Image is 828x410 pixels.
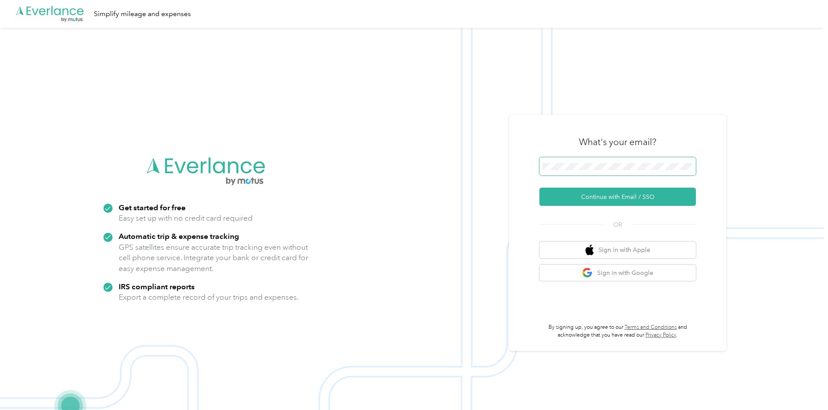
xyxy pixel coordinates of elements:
a: Privacy Policy [645,332,676,338]
h3: What's your email? [579,136,656,148]
strong: IRS compliant reports [119,282,195,291]
a: Terms and Conditions [625,324,677,331]
strong: Automatic trip & expense tracking [119,231,239,241]
strong: Get started for free [119,203,186,212]
img: google logo [582,268,593,278]
p: Easy set up with no credit card required [119,213,253,224]
span: OR [602,220,633,229]
div: Simplify mileage and expenses [94,9,191,20]
img: apple logo [585,245,594,255]
button: Continue with Email / SSO [539,188,696,206]
button: apple logoSign in with Apple [539,241,696,258]
p: Export a complete record of your trips and expenses. [119,292,299,303]
p: GPS satellites ensure accurate trip tracking even without cell phone service. Integrate your bank... [119,242,309,274]
p: By signing up, you agree to our and acknowledge that you have read our . [539,324,696,339]
button: google logoSign in with Google [539,265,696,281]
